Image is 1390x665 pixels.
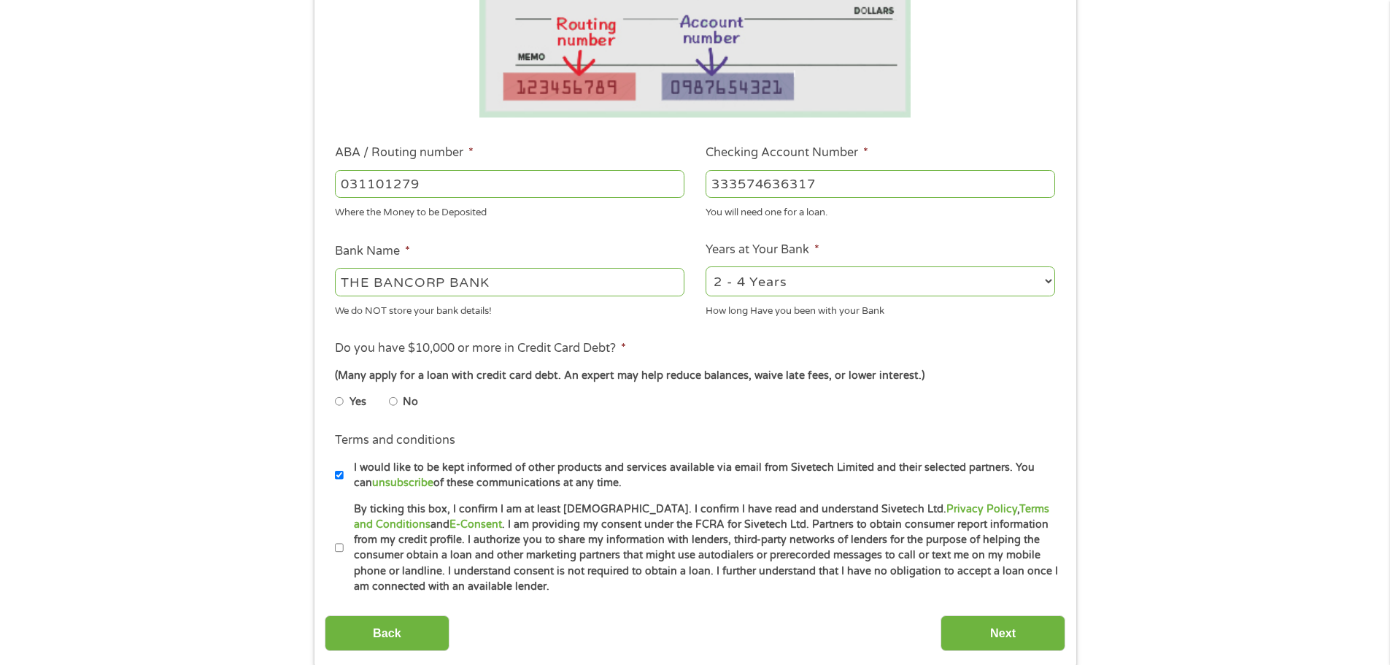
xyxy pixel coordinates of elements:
[941,615,1065,651] input: Next
[372,477,433,489] a: unsubscribe
[350,394,366,410] label: Yes
[335,145,474,161] label: ABA / Routing number
[706,145,868,161] label: Checking Account Number
[335,201,684,220] div: Where the Money to be Deposited
[706,201,1055,220] div: You will need one for a loan.
[706,299,1055,318] div: How long Have you been with your Bank
[325,615,449,651] input: Back
[344,501,1059,595] label: By ticking this box, I confirm I am at least [DEMOGRAPHIC_DATA]. I confirm I have read and unders...
[335,341,626,356] label: Do you have $10,000 or more in Credit Card Debt?
[335,244,410,259] label: Bank Name
[335,299,684,318] div: We do NOT store your bank details!
[706,242,819,258] label: Years at Your Bank
[335,170,684,198] input: 263177916
[403,394,418,410] label: No
[344,460,1059,491] label: I would like to be kept informed of other products and services available via email from Sivetech...
[706,170,1055,198] input: 345634636
[335,368,1054,384] div: (Many apply for a loan with credit card debt. An expert may help reduce balances, waive late fees...
[354,503,1049,531] a: Terms and Conditions
[449,518,502,531] a: E-Consent
[946,503,1017,515] a: Privacy Policy
[335,433,455,448] label: Terms and conditions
